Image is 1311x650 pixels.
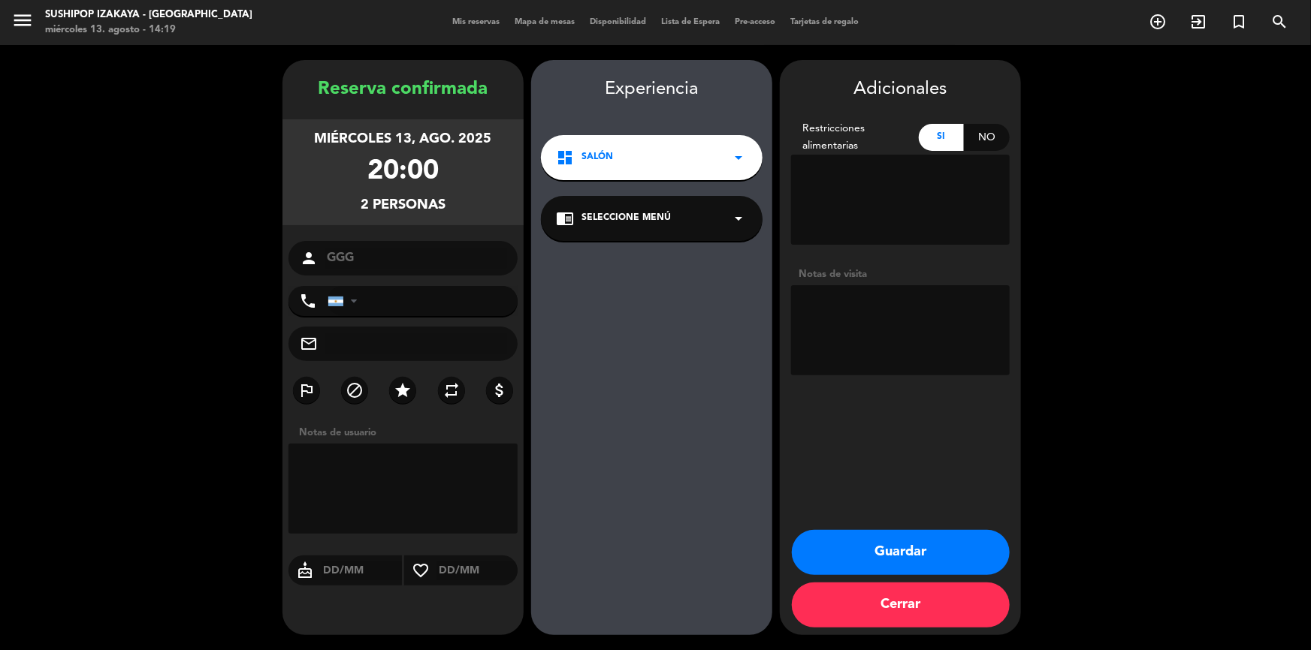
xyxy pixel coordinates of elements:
div: Notas de visita [791,266,1010,282]
i: add_circle_outline [1149,13,1167,31]
input: DD/MM [322,561,402,580]
div: Notas de usuario [292,425,524,441]
div: miércoles 13. agosto - 14:19 [45,23,252,38]
i: search [1270,13,1288,31]
div: Sushipop Izakaya - [GEOGRAPHIC_DATA] [45,8,252,23]
span: Salón [581,150,613,165]
div: Adicionales [791,75,1010,104]
i: attach_money [491,381,509,399]
i: mail_outline [300,335,318,353]
span: Tarjetas de regalo [783,18,866,26]
button: Guardar [792,530,1010,575]
i: exit_to_app [1189,13,1207,31]
span: Lista de Espera [654,18,727,26]
i: menu [11,9,34,32]
i: phone [299,292,317,310]
i: outlined_flag [298,381,316,399]
i: repeat [443,381,461,399]
div: No [964,124,1010,151]
div: Si [919,124,965,151]
span: Mapa de mesas [507,18,582,26]
i: arrow_drop_down [730,149,748,167]
i: turned_in_not [1230,13,1248,31]
span: Pre-acceso [727,18,783,26]
div: Restricciones alimentarias [791,120,919,155]
i: person [300,249,318,267]
button: Cerrar [792,582,1010,627]
i: block [346,381,364,399]
span: Seleccione Menú [581,211,671,226]
i: star [394,381,412,399]
i: favorite_border [404,561,437,579]
span: Disponibilidad [582,18,654,26]
div: miércoles 13, ago. 2025 [315,128,492,150]
button: menu [11,9,34,37]
div: Experiencia [531,75,772,104]
div: Argentina: +54 [328,287,363,315]
div: 2 personas [361,194,446,216]
div: 20:00 [367,150,439,194]
span: Mis reservas [445,18,507,26]
div: Reserva confirmada [282,75,524,104]
i: dashboard [556,149,574,167]
i: chrome_reader_mode [556,209,574,227]
i: arrow_drop_down [730,209,748,227]
i: cake [288,561,322,579]
input: DD/MM [437,561,518,580]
